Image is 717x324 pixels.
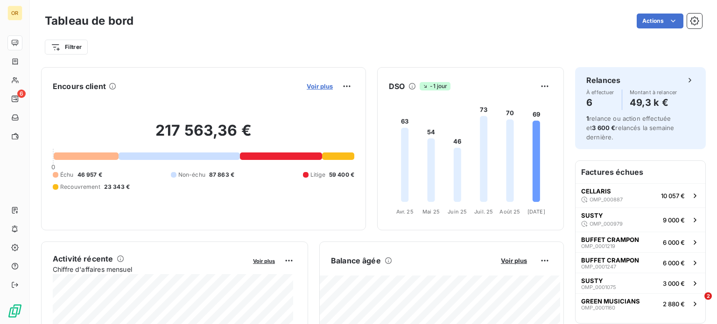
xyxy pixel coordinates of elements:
span: 10 057 € [661,192,685,200]
h6: Factures échues [576,161,705,183]
span: 3 600 € [592,124,615,131]
tspan: Mai 25 [422,208,440,215]
span: OMP_0001219 [581,243,615,249]
tspan: Juil. 25 [474,208,493,215]
span: Chiffre d'affaires mensuel [53,264,246,274]
span: Montant à relancer [630,90,677,95]
img: Logo LeanPay [7,303,22,318]
span: SUSTY [581,277,603,284]
span: OMP_000979 [590,221,623,227]
h4: 6 [586,95,614,110]
span: 6 000 € [663,239,685,246]
div: OR [7,6,22,21]
span: OMP_000887 [590,197,623,202]
button: Voir plus [304,82,336,90]
button: Voir plus [498,256,530,265]
h6: Relances [586,75,620,86]
button: SUSTYOMP_0009799 000 € [576,207,705,232]
h6: Activité récente [53,253,113,264]
span: 6 [17,90,26,98]
button: Voir plus [250,256,278,265]
span: 3 000 € [663,280,685,287]
span: Voir plus [501,257,527,264]
span: 2 [704,292,712,300]
span: Voir plus [253,258,275,264]
span: À effectuer [586,90,614,95]
span: -1 jour [420,82,450,90]
span: 1 [586,115,589,122]
button: GREEN MUSICIANSOMP_00011602 880 € [576,293,705,314]
button: SUSTYOMP_00010753 000 € [576,273,705,293]
h2: 217 563,36 € [53,121,354,149]
h6: DSO [389,81,405,92]
span: 23 343 € [104,183,130,191]
span: 87 863 € [209,171,234,179]
span: OMP_0001247 [581,264,616,269]
span: 2 880 € [663,300,685,308]
span: Non-échu [178,171,205,179]
button: BUFFET CRAMPONOMP_00012476 000 € [576,252,705,273]
span: OMP_0001160 [581,305,615,310]
span: BUFFET CRAMPON [581,256,639,264]
span: Litige [310,171,325,179]
h3: Tableau de bord [45,13,134,29]
span: relance ou action effectuée et relancés la semaine dernière. [586,115,674,141]
span: Recouvrement [60,183,100,191]
span: OMP_0001075 [581,284,616,290]
span: BUFFET CRAMPON [581,236,639,243]
button: CELLARISOMP_00088710 057 € [576,183,705,207]
h6: Encours client [53,81,106,92]
tspan: Juin 25 [448,208,467,215]
button: Filtrer [45,40,88,55]
span: CELLARIS [581,187,611,195]
span: SUSTY [581,212,603,219]
span: 9 000 € [663,216,685,224]
span: Échu [60,171,74,179]
h4: 49,3 k € [630,95,677,110]
h6: Balance âgée [331,255,381,266]
button: Actions [637,14,683,28]
span: 0 [51,163,55,171]
span: 6 000 € [663,259,685,267]
span: GREEN MUSICIANS [581,297,640,305]
span: 46 957 € [77,171,102,179]
tspan: [DATE] [527,208,545,215]
span: Voir plus [307,83,333,90]
iframe: Intercom live chat [685,292,708,315]
tspan: Août 25 [499,208,520,215]
button: BUFFET CRAMPONOMP_00012196 000 € [576,232,705,252]
span: 59 400 € [329,171,354,179]
tspan: Avr. 25 [396,208,414,215]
